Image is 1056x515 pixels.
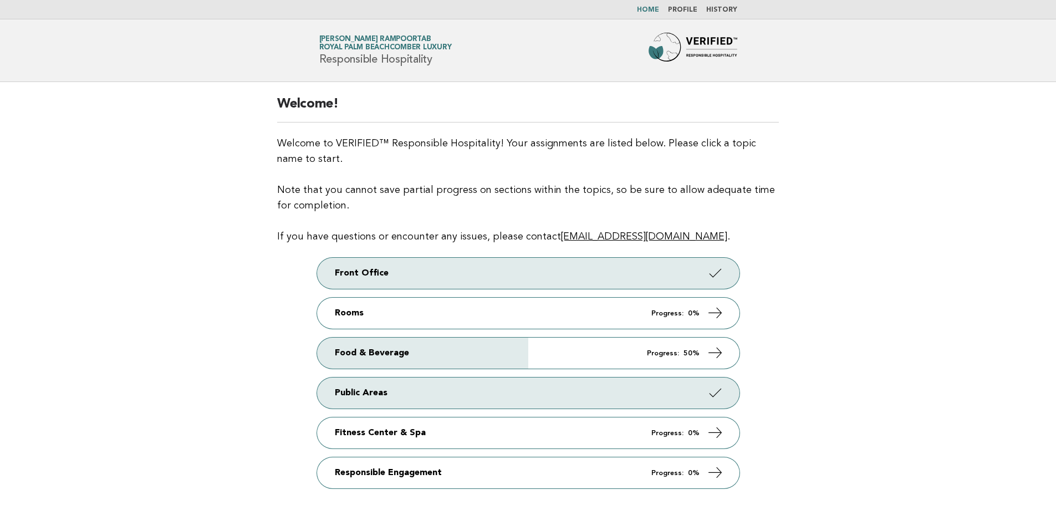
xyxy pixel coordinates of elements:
em: Progress: [651,470,683,477]
a: [EMAIL_ADDRESS][DOMAIN_NAME] [561,232,727,242]
a: Rooms Progress: 0% [317,298,739,329]
a: Public Areas [317,378,739,409]
h1: Responsible Hospitality [319,36,452,65]
a: Responsible Engagement Progress: 0% [317,457,739,488]
a: Fitness Center & Spa Progress: 0% [317,417,739,448]
a: [PERSON_NAME] RampoortabRoyal Palm Beachcomber Luxury [319,35,452,51]
strong: 0% [688,430,700,437]
a: Front Office [317,258,739,289]
em: Progress: [651,310,683,317]
a: History [706,7,737,13]
strong: 0% [688,310,700,317]
a: Home [637,7,659,13]
a: Profile [668,7,697,13]
a: Food & Beverage Progress: 50% [317,338,739,369]
img: Forbes Travel Guide [649,33,737,68]
p: Welcome to VERIFIED™ Responsible Hospitality! Your assignments are listed below. Please click a t... [277,136,779,244]
h2: Welcome! [277,95,779,123]
strong: 0% [688,470,700,477]
strong: 50% [683,350,700,357]
span: Royal Palm Beachcomber Luxury [319,44,452,52]
em: Progress: [647,350,679,357]
em: Progress: [651,430,683,437]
